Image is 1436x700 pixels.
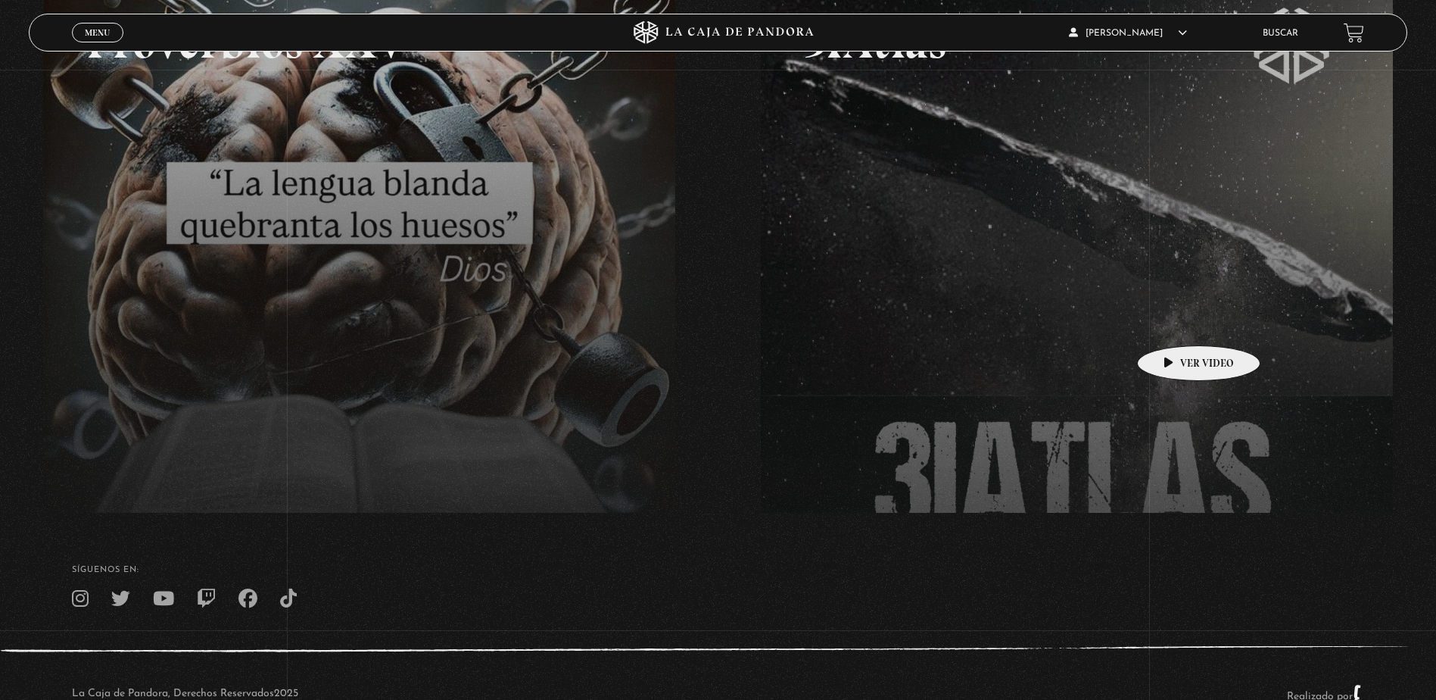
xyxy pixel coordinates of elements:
span: Menu [85,28,110,37]
span: Cerrar [80,41,116,52]
h4: SÍguenos en: [72,566,1364,574]
span: [PERSON_NAME] [1069,29,1187,38]
a: Buscar [1263,29,1298,38]
a: View your shopping cart [1344,23,1364,43]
